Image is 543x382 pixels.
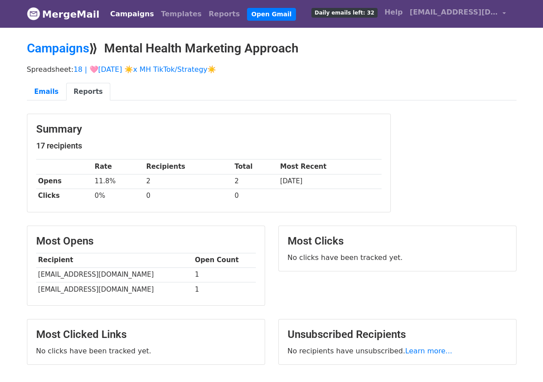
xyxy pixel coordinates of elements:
[144,174,232,189] td: 2
[36,123,382,136] h3: Summary
[27,7,40,20] img: MergeMail logo
[27,41,89,56] a: Campaigns
[193,282,256,297] td: 1
[36,253,193,267] th: Recipient
[36,141,382,151] h5: 17 recipients
[406,4,509,24] a: [EMAIL_ADDRESS][DOMAIN_NAME]
[36,267,193,282] td: [EMAIL_ADDRESS][DOMAIN_NAME]
[36,189,93,203] th: Clicks
[144,189,232,203] td: 0
[107,5,157,23] a: Campaigns
[93,189,144,203] td: 0%
[193,267,256,282] td: 1
[27,5,100,23] a: MergeMail
[193,253,256,267] th: Open Count
[288,328,507,341] h3: Unsubscribed Recipients
[66,83,110,101] a: Reports
[144,159,232,174] th: Recipients
[36,328,256,341] h3: Most Clicked Links
[36,282,193,297] td: [EMAIL_ADDRESS][DOMAIN_NAME]
[288,235,507,248] h3: Most Clicks
[93,174,144,189] td: 11.8%
[232,174,278,189] td: 2
[410,7,498,18] span: [EMAIL_ADDRESS][DOMAIN_NAME]
[308,4,381,21] a: Daily emails left: 32
[205,5,243,23] a: Reports
[278,159,381,174] th: Most Recent
[36,174,93,189] th: Opens
[405,347,453,355] a: Learn more...
[36,346,256,356] p: No clicks have been tracked yet.
[27,65,517,74] p: Spreadsheet:
[36,235,256,248] h3: Most Opens
[27,83,66,101] a: Emails
[93,159,144,174] th: Rate
[278,174,381,189] td: [DATE]
[157,5,205,23] a: Templates
[74,65,217,74] a: 18 | 🩷[DATE] ☀️x MH TikTok/Strategy☀️
[232,189,278,203] td: 0
[247,8,296,21] a: Open Gmail
[232,159,278,174] th: Total
[288,253,507,262] p: No clicks have been tracked yet.
[27,41,517,56] h2: ⟫ Mental Health Marketing Approach
[381,4,406,21] a: Help
[311,8,377,18] span: Daily emails left: 32
[288,346,507,356] p: No recipients have unsubscribed.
